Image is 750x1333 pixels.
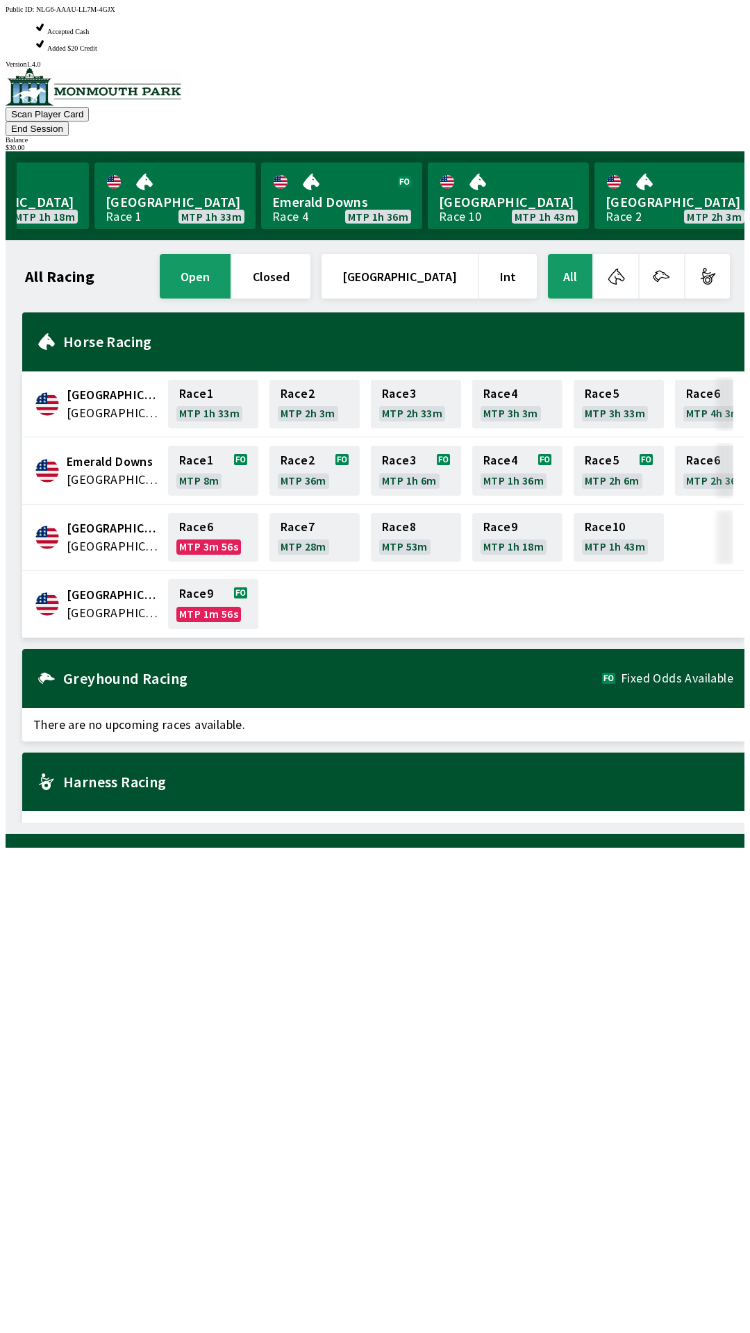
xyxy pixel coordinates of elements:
[382,388,416,399] span: Race 3
[281,521,315,533] span: Race 7
[106,193,244,211] span: [GEOGRAPHIC_DATA]
[574,380,664,428] a: Race5MTP 3h 33m
[483,388,517,399] span: Race 4
[483,475,544,486] span: MTP 1h 36m
[67,471,160,489] span: United States
[47,28,89,35] span: Accepted Cash
[67,519,160,537] span: Fairmount Park
[515,211,575,222] span: MTP 1h 43m
[483,521,517,533] span: Race 9
[269,513,360,562] a: Race7MTP 28m
[179,608,238,619] span: MTP 1m 56s
[67,404,160,422] span: United States
[179,521,213,533] span: Race 6
[439,211,482,222] div: Race 10
[36,6,115,13] span: NLG6-AAAU-LL7M-4GJX
[686,408,741,419] span: MTP 4h 3m
[269,380,360,428] a: Race2MTP 2h 3m
[6,68,181,106] img: venue logo
[106,211,142,222] div: Race 1
[322,254,478,299] button: [GEOGRAPHIC_DATA]
[483,408,538,419] span: MTP 3h 3m
[585,541,645,552] span: MTP 1h 43m
[686,388,720,399] span: Race 6
[67,453,160,471] span: Emerald Downs
[574,446,664,496] a: Race5MTP 2h 6m
[181,211,242,222] span: MTP 1h 33m
[25,271,94,282] h1: All Racing
[428,162,589,229] a: [GEOGRAPHIC_DATA]Race 10MTP 1h 43m
[548,254,592,299] button: All
[382,541,428,552] span: MTP 53m
[179,588,213,599] span: Race 9
[63,673,602,684] h2: Greyhound Racing
[371,513,461,562] a: Race8MTP 53m
[272,211,308,222] div: Race 4
[6,144,744,151] div: $ 30.00
[483,541,544,552] span: MTP 1h 18m
[179,455,213,466] span: Race 1
[15,211,75,222] span: MTP 1h 18m
[439,193,578,211] span: [GEOGRAPHIC_DATA]
[574,513,664,562] a: Race10MTP 1h 43m
[585,475,640,486] span: MTP 2h 6m
[168,513,258,562] a: Race6MTP 3m 56s
[483,455,517,466] span: Race 4
[6,121,69,136] button: End Session
[382,455,416,466] span: Race 3
[67,586,160,604] span: Monmouth Park
[6,136,744,144] div: Balance
[585,388,619,399] span: Race 5
[168,446,258,496] a: Race1MTP 8m
[585,408,645,419] span: MTP 3h 33m
[371,380,461,428] a: Race3MTP 2h 33m
[472,446,562,496] a: Race4MTP 1h 36m
[179,475,219,486] span: MTP 8m
[371,446,461,496] a: Race3MTP 1h 6m
[687,211,742,222] span: MTP 2h 3m
[232,254,310,299] button: closed
[22,811,744,844] span: There are no upcoming races available.
[22,708,744,741] span: There are no upcoming races available.
[179,388,213,399] span: Race 1
[6,6,744,13] div: Public ID:
[281,541,326,552] span: MTP 28m
[272,193,411,211] span: Emerald Downs
[281,388,315,399] span: Race 2
[621,673,733,684] span: Fixed Odds Available
[168,579,258,629] a: Race9MTP 1m 56s
[160,254,231,299] button: open
[6,60,744,68] div: Version 1.4.0
[606,193,744,211] span: [GEOGRAPHIC_DATA]
[281,455,315,466] span: Race 2
[472,380,562,428] a: Race4MTP 3h 3m
[269,446,360,496] a: Race2MTP 36m
[585,521,625,533] span: Race 10
[63,336,733,347] h2: Horse Racing
[472,513,562,562] a: Race9MTP 1h 18m
[686,475,747,486] span: MTP 2h 36m
[47,44,97,52] span: Added $20 Credit
[281,408,335,419] span: MTP 2h 3m
[348,211,408,222] span: MTP 1h 36m
[686,455,720,466] span: Race 6
[67,604,160,622] span: United States
[382,408,442,419] span: MTP 2h 33m
[94,162,256,229] a: [GEOGRAPHIC_DATA]Race 1MTP 1h 33m
[179,408,240,419] span: MTP 1h 33m
[479,254,537,299] button: Int
[179,541,238,552] span: MTP 3m 56s
[281,475,326,486] span: MTP 36m
[382,521,416,533] span: Race 8
[67,386,160,404] span: Canterbury Park
[6,107,89,121] button: Scan Player Card
[606,211,642,222] div: Race 2
[67,537,160,555] span: United States
[261,162,422,229] a: Emerald DownsRace 4MTP 1h 36m
[63,776,733,787] h2: Harness Racing
[585,455,619,466] span: Race 5
[382,475,437,486] span: MTP 1h 6m
[168,380,258,428] a: Race1MTP 1h 33m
